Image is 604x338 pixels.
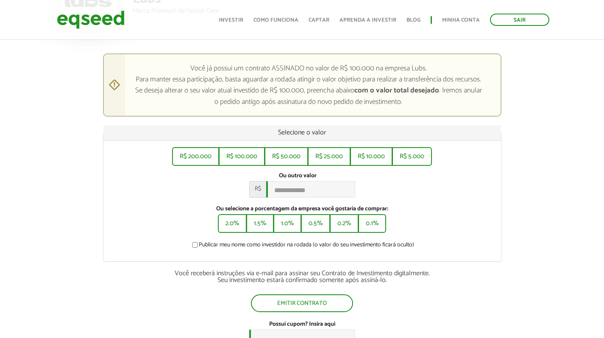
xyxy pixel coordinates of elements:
button: 0.5% [301,214,330,233]
button: R$ 50.000 [264,147,308,166]
label: Publicar meu nome como investidor na rodada (o valor do seu investimento ficará oculto) [190,242,414,251]
a: Blog [406,17,420,23]
a: Captar [309,17,329,23]
label: Ou selecione a porcentagem da empresa você gostaria de comprar: [110,206,495,212]
span: R$ [249,181,266,198]
button: 2.0% [218,214,247,233]
a: Aprenda a investir [340,17,396,23]
label: Possui cupom? Insira aqui [269,321,335,327]
label: Ou outro valor [279,173,317,179]
a: Investir [219,17,243,23]
button: R$ 25.000 [308,147,351,166]
span: Selecione o valor [278,127,326,138]
strong: com o valor total desejado [354,84,439,96]
div: Você receberá instruções via e-mail para assinar seu Contrato de Investimento digitalmente. Seu i... [103,270,501,284]
button: Emitir contrato [251,294,353,312]
img: EqSeed [57,8,125,31]
button: 0.1% [358,214,386,233]
button: R$ 10.000 [350,147,392,166]
div: Você já possui um contrato ASSINADO no valor de R$ 100.000 na empresa Lubs. Para manter essa part... [103,53,501,117]
a: Minha conta [442,17,480,23]
button: R$ 100.000 [219,147,265,166]
button: 1.0% [273,214,301,233]
button: 1.5% [246,214,274,233]
input: Publicar meu nome como investidor na rodada (o valor do seu investimento ficará oculto) [187,242,203,248]
a: Sair [490,14,549,26]
button: 0.2% [330,214,359,233]
button: R$ 200.000 [172,147,219,166]
button: R$ 5.000 [392,147,432,166]
a: Como funciona [253,17,298,23]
